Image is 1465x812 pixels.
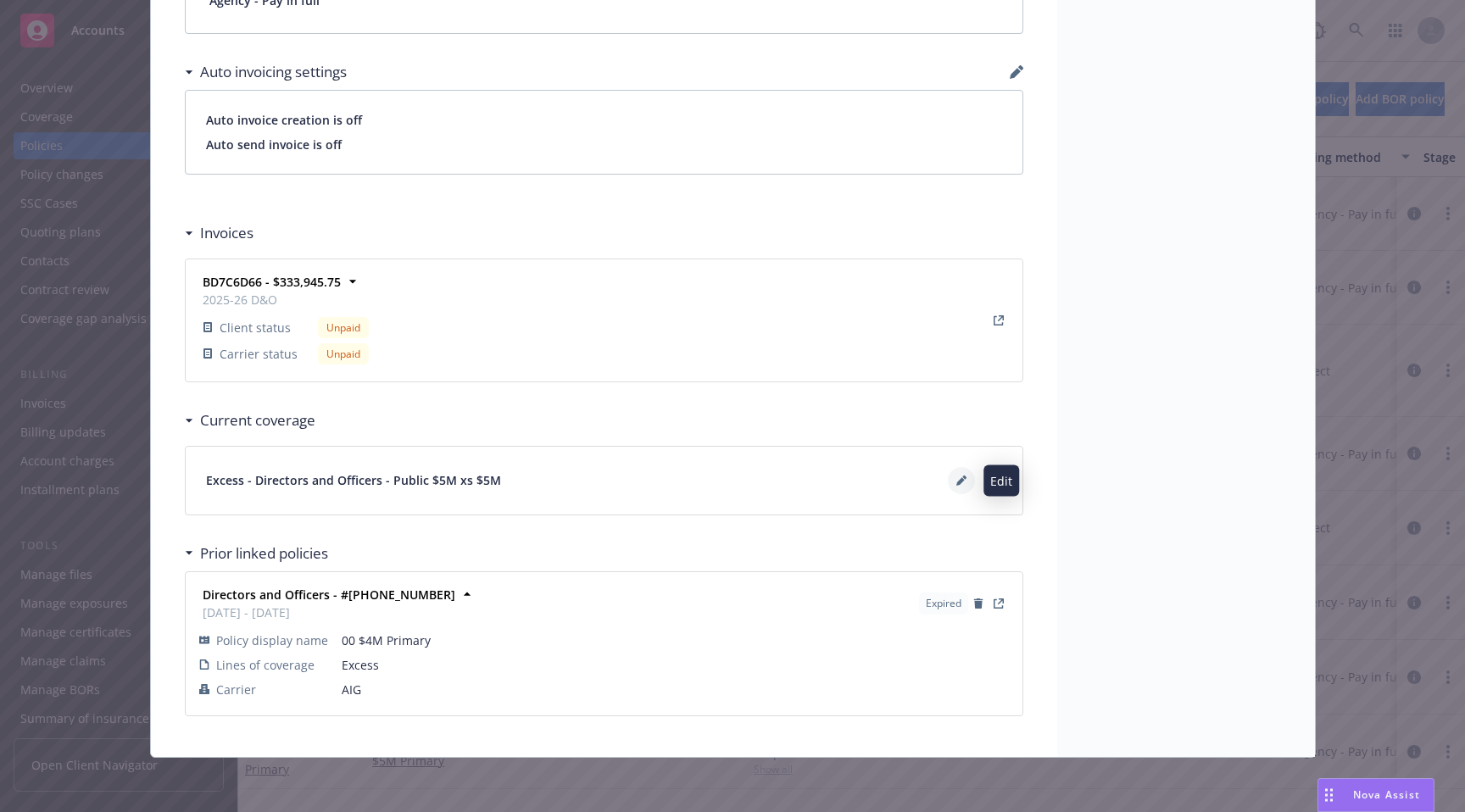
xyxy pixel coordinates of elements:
span: Carrier [216,681,256,698]
div: Drag to move [1318,779,1340,811]
h3: Auto invoicing settings [200,61,347,83]
span: Policy display name [216,631,328,649]
strong: BD7C6D66 - $333,945.75 [203,274,341,290]
span: Client status [220,319,291,336]
span: 2025-26 D&O [203,291,369,309]
h3: Current coverage [200,409,315,431]
h3: Prior linked policies [200,542,328,565]
div: Unpaid [318,343,369,364]
span: Excess [342,656,1009,674]
div: Prior linked policies [185,542,328,565]
strong: Directors and Officers - #[PHONE_NUMBER] [203,587,455,603]
span: Lines of coverage [216,656,315,674]
span: Auto invoice creation is off [206,111,1002,129]
span: Excess - Directors and Officers - Public $5M xs $5M [206,471,501,489]
span: Carrier status [220,345,298,363]
div: Unpaid [318,317,369,338]
h3: Invoices [200,222,253,244]
a: View Policy [989,593,1009,614]
button: Nova Assist [1317,778,1434,812]
span: Auto send invoice is off [206,136,1002,153]
div: Invoices [185,222,253,244]
span: Expired [926,596,961,611]
a: View Invoice [989,310,1009,331]
span: [DATE] - [DATE] [203,603,455,621]
span: Nova Assist [1353,787,1420,802]
span: AIG [342,681,1009,698]
div: Current coverage [185,409,315,431]
div: Auto invoicing settings [185,61,347,83]
span: 00 $4M Primary [342,631,1009,649]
